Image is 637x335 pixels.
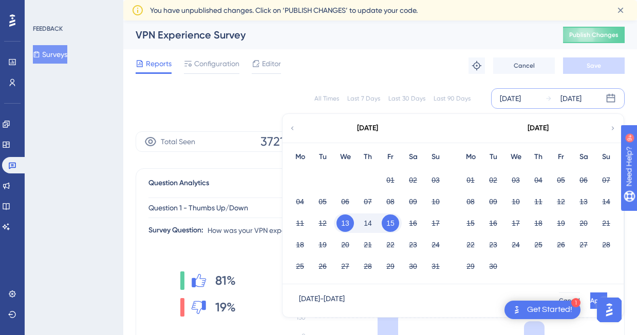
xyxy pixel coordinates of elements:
[594,294,625,325] iframe: UserGuiding AI Assistant Launcher
[311,151,334,163] div: Tu
[382,193,399,210] button: 08
[552,193,570,210] button: 12
[527,151,550,163] div: Th
[569,31,619,39] span: Publish Changes
[427,214,444,232] button: 17
[359,236,377,253] button: 21
[575,214,592,232] button: 20
[484,214,502,232] button: 16
[404,236,422,253] button: 23
[291,236,309,253] button: 18
[559,297,580,305] span: Cancel
[314,236,331,253] button: 19
[148,198,354,218] button: Question 1 - Thumbs Up/Down
[575,193,592,210] button: 13
[427,258,444,275] button: 31
[382,258,399,275] button: 29
[500,92,521,105] div: [DATE]
[484,193,502,210] button: 09
[514,62,535,70] span: Cancel
[484,171,502,189] button: 02
[291,258,309,275] button: 25
[597,236,615,253] button: 28
[359,193,377,210] button: 07
[427,236,444,253] button: 24
[359,214,377,232] button: 14
[434,94,471,103] div: Last 90 Days
[507,193,524,210] button: 10
[462,236,479,253] button: 22
[462,193,479,210] button: 08
[595,151,617,163] div: Su
[388,94,425,103] div: Last 30 Days
[336,193,354,210] button: 06
[424,151,447,163] div: Su
[597,193,615,210] button: 14
[484,258,502,275] button: 30
[552,171,570,189] button: 05
[597,214,615,232] button: 21
[291,193,309,210] button: 04
[459,151,482,163] div: Mo
[507,236,524,253] button: 24
[575,236,592,253] button: 27
[336,236,354,253] button: 20
[511,304,523,316] img: launcher-image-alternative-text
[427,171,444,189] button: 03
[161,135,195,148] span: Total Seen
[530,214,547,232] button: 18
[382,214,399,232] button: 15
[587,62,601,70] span: Save
[404,193,422,210] button: 09
[215,299,236,316] span: 19%
[148,224,203,237] div: Survey Question:
[572,151,595,163] div: Sa
[462,214,479,232] button: 15
[347,94,380,103] div: Last 7 Days
[24,3,64,15] span: Need Help?
[314,258,331,275] button: 26
[552,236,570,253] button: 26
[208,224,310,237] span: How was your VPN experience?
[528,122,549,134] div: [DATE]
[357,151,379,163] div: Th
[530,236,547,253] button: 25
[314,193,331,210] button: 05
[427,193,444,210] button: 10
[560,92,582,105] div: [DATE]
[336,258,354,275] button: 27
[530,193,547,210] button: 11
[482,151,504,163] div: Tu
[571,298,580,307] div: 1
[504,151,527,163] div: We
[70,5,76,13] div: 9+
[382,171,399,189] button: 01
[575,171,592,189] button: 06
[260,133,285,150] span: 3721
[379,151,402,163] div: Fr
[334,151,357,163] div: We
[590,297,607,305] span: Apply
[148,202,248,214] span: Question 1 - Thumbs Up/Down
[359,258,377,275] button: 28
[404,214,422,232] button: 16
[33,45,67,64] button: Surveys
[550,151,572,163] div: Fr
[527,304,572,316] div: Get Started!
[299,292,345,309] div: [DATE] - [DATE]
[530,171,547,189] button: 04
[507,214,524,232] button: 17
[148,177,209,189] span: Question Analytics
[462,258,479,275] button: 29
[136,28,537,42] div: VPN Experience Survey
[559,292,580,309] button: Cancel
[529,311,540,321] tspan: 120
[291,214,309,232] button: 11
[563,57,625,74] button: Save
[262,57,281,70] span: Editor
[493,57,555,74] button: Cancel
[382,236,399,253] button: 22
[552,214,570,232] button: 19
